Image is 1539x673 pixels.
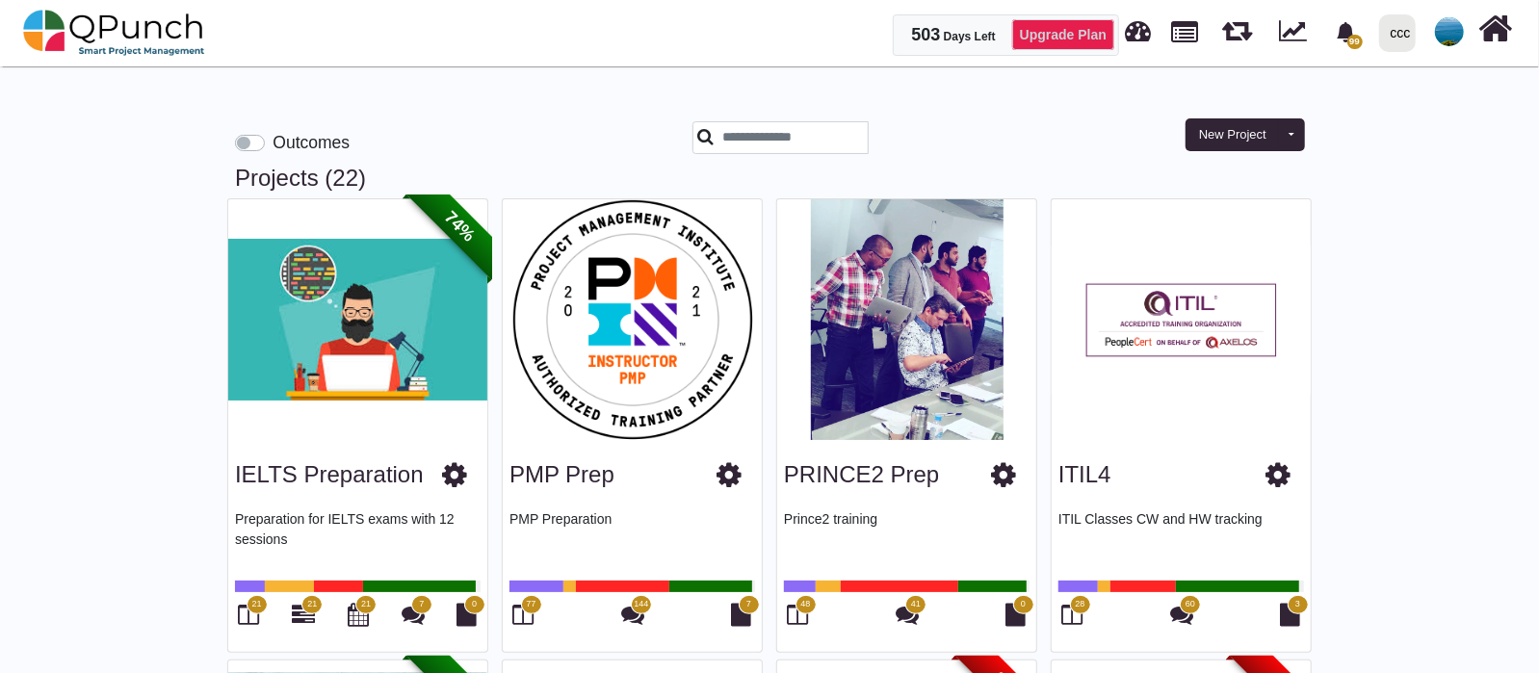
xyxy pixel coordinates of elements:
[235,165,1304,193] h3: Projects (22)
[307,598,317,611] span: 21
[896,603,919,626] i: Punch Discussions
[788,603,809,626] i: Board
[1329,14,1363,49] div: Notification
[1391,16,1411,50] div: ccc
[1281,603,1301,626] i: Document Library
[800,598,810,611] span: 48
[235,461,424,489] h3: IELTS Preparation
[292,610,315,626] a: 21
[621,603,644,626] i: Punch Discussions
[1222,10,1252,41] span: Sprints
[1295,598,1300,611] span: 3
[1062,603,1083,626] i: Board
[1058,461,1111,489] h3: ITIL4
[1006,603,1027,626] i: Document Library
[1347,35,1363,49] span: 99
[348,603,369,626] i: Calendar
[509,461,614,487] a: PMP Prep
[746,598,751,611] span: 7
[1370,1,1423,65] a: ccc
[457,603,478,626] i: Document Library
[1058,461,1111,487] a: ITIL4
[235,461,424,487] a: IELTS Preparation
[239,603,260,626] i: Board
[1423,1,1475,63] a: avatar
[509,509,755,567] p: PMP Preparation
[509,461,614,489] h3: PMP Prep
[1435,17,1464,46] span: Aamir D
[1479,11,1513,47] i: Home
[1336,22,1356,42] svg: bell fill
[784,461,939,487] a: PRINCE2 Prep
[406,173,513,280] span: 74%
[1058,509,1304,567] p: ITIL Classes CW and HW tracking
[292,603,315,626] i: Gantt
[784,509,1030,567] p: Prince2 training
[235,509,481,567] p: Preparation for IELTS exams with 12 sessions
[526,598,535,611] span: 77
[1269,1,1324,65] div: Dynamic Report
[911,598,921,611] span: 41
[1186,118,1280,151] button: New Project
[273,130,350,155] label: Outcomes
[23,4,205,62] img: qpunch-sp.fa6292f.png
[1126,12,1152,40] span: Dashboard
[944,30,996,43] span: Days Left
[513,603,535,626] i: Board
[911,25,940,44] span: 503
[1012,19,1114,50] a: Upgrade Plan
[1435,17,1464,46] img: avatar
[1324,1,1371,62] a: bell fill99
[251,598,261,611] span: 21
[472,598,477,611] span: 0
[1170,603,1193,626] i: Punch Discussions
[1172,13,1199,42] span: Projects
[1186,598,1195,611] span: 60
[784,461,939,489] h3: PRINCE2 Prep
[634,598,648,611] span: 144
[361,598,371,611] span: 21
[732,603,752,626] i: Document Library
[1021,598,1026,611] span: 0
[419,598,424,611] span: 7
[402,603,425,626] i: Punch Discussions
[1075,598,1084,611] span: 28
